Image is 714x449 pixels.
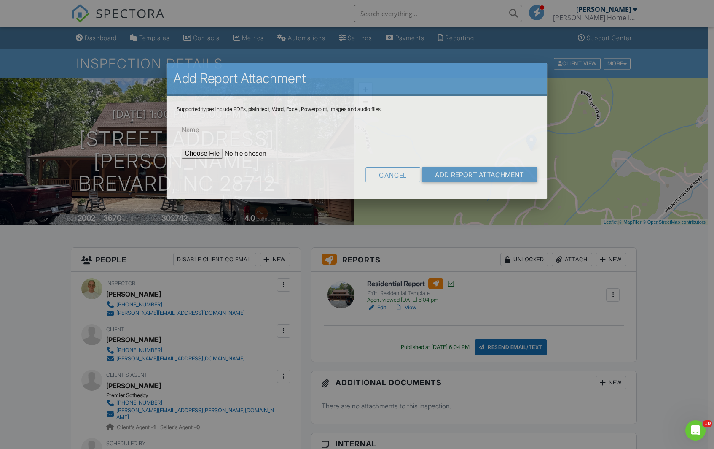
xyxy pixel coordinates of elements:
div: Supported types include PDFs, plain text, Word, Excel, Powerpoint, images and audio files. [177,106,537,113]
span: 10 [703,420,712,427]
h2: Add Report Attachment [174,70,541,87]
label: Name [182,125,199,134]
div: Cancel [366,167,421,182]
input: Add Report Attachment [422,167,537,182]
iframe: Intercom live chat [685,420,706,441]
